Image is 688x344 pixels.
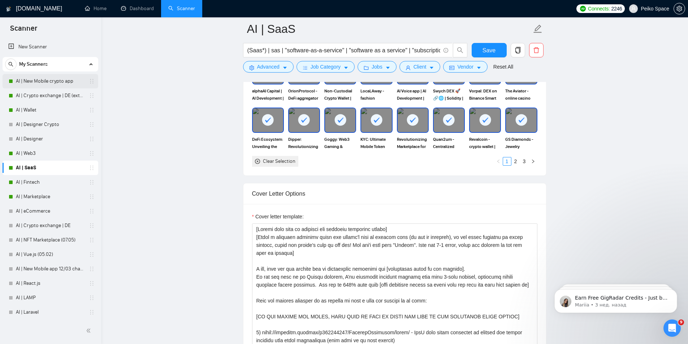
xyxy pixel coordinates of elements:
[89,136,95,142] span: holder
[288,136,320,150] span: Dipper: Revolutionizing Wealth Amplification! 🚀💰📊 | React | Laravel
[249,65,254,70] span: setting
[3,40,98,54] li: New Scanner
[674,6,685,12] a: setting
[457,63,473,71] span: Vendor
[6,3,11,15] img: logo
[16,117,85,132] a: AI | Designer Crypto
[611,5,622,13] span: 2246
[663,319,681,337] iframe: Intercom live chat
[168,5,195,12] a: searchScanner
[311,63,341,71] span: Job Category
[493,63,513,71] a: Reset All
[533,24,542,34] span: edit
[588,5,610,13] span: Connects:
[16,103,85,117] a: AI | Wallet
[89,78,95,84] span: holder
[16,204,85,218] a: AI | eCommerce
[4,23,43,38] span: Scanner
[5,58,17,70] button: search
[243,61,294,73] button: settingAdvancedcaret-down
[472,43,507,57] button: Save
[324,87,356,102] span: Non-Custodial Crypto Wallet | Node.js | React Native | Firebase
[89,151,95,156] span: holder
[544,274,688,325] iframe: Intercom notifications сообщение
[433,136,465,150] span: Quan2um - Centralized crypto exchange | React | Node.js | Laravel
[16,291,85,305] a: AI | LAMP
[16,74,85,88] a: AI | New Mobile crypto app
[443,48,448,53] span: info-circle
[89,179,95,185] span: holder
[399,61,441,73] button: userClientcaret-down
[397,136,429,150] span: Revolutionizing Marketplace for Every Need | Laravel | React | Node.js
[529,47,543,53] span: delete
[247,20,532,38] input: Scanner name...
[360,87,392,102] span: Local,Away - fashion Marketplace | Node.js | JavaScript | Stripe | PWA
[89,208,95,214] span: holder
[16,262,85,276] a: AI | New Mobile app 12/03 change end
[19,57,48,71] span: My Scanners
[505,87,537,102] span: The Aviator - online casino game | Node.js | React | PHP
[282,65,287,70] span: caret-down
[453,43,467,57] button: search
[8,40,92,54] a: New Scanner
[385,65,390,70] span: caret-down
[531,159,535,164] span: right
[414,63,427,71] span: Client
[503,157,511,165] a: 1
[16,175,85,190] a: AI | Fintech
[16,161,85,175] a: AI | SaaS
[252,87,284,102] span: alphaAI Capital | AI Development | Artificial Intelligence | Trading
[89,122,95,127] span: holder
[372,63,382,71] span: Jobs
[469,87,501,102] span: Vorpal: DEX on Binance Smart Chain! 🌐🚀🔗 | React | Solidity | BSC
[360,136,392,150] span: KYC: Ultimate Mobile Token Management | React Native | iOS | Android
[263,157,295,165] div: Clear Selection
[511,47,525,53] span: copy
[16,276,85,291] a: AI | React.js
[529,157,537,166] button: right
[324,136,356,150] span: Goggy: Web3 Gaming & Fitness Integration | Solidity | React | Node.js
[364,65,369,70] span: folder
[89,165,95,171] span: holder
[496,159,501,164] span: left
[453,47,467,53] span: search
[580,6,586,12] img: upwork-logo.png
[89,237,95,243] span: holder
[529,43,544,57] button: delete
[511,157,520,166] li: 2
[483,46,496,55] span: Save
[406,65,411,70] span: user
[89,194,95,200] span: holder
[297,61,355,73] button: barsJob Categorycaret-down
[16,132,85,146] a: AI | Designer
[429,65,434,70] span: caret-down
[358,61,397,73] button: folderJobscaret-down
[247,46,440,55] input: Search Freelance Jobs...
[89,93,95,99] span: holder
[303,65,308,70] span: bars
[16,88,85,103] a: AI | Crypto exchange | DE (extended)
[16,247,85,262] a: AI | Vue.js (05.02)
[288,87,320,102] span: OrionProtocol - DeFi aggregator and exchanger | React | Node.js | PHP
[16,190,85,204] a: AI | Marketplace
[631,6,636,11] span: user
[494,157,503,166] button: left
[16,305,85,319] a: AI | Laravel
[494,157,503,166] li: Previous Page
[512,157,520,165] a: 2
[503,157,511,166] li: 1
[89,295,95,301] span: holder
[476,65,481,70] span: caret-down
[520,157,528,165] a: 3
[511,43,525,57] button: copy
[5,62,16,67] span: search
[397,87,429,102] span: AI Voice app | AI Development | React Native | Node.js | AI-voice
[257,63,280,71] span: Advanced
[16,146,85,161] a: AI | Web3
[443,61,487,73] button: idcardVendorcaret-down
[255,159,260,164] span: close-circle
